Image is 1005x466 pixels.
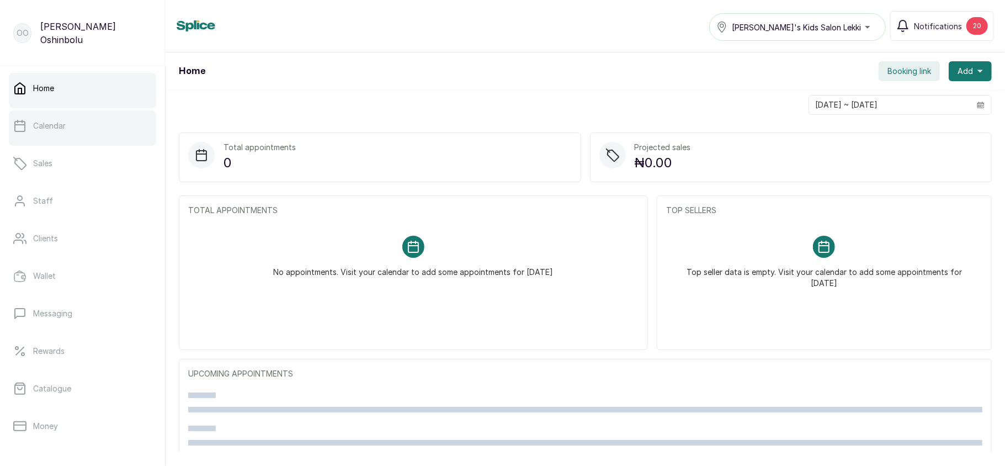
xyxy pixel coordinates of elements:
[188,368,982,379] p: UPCOMING APPOINTMENTS
[9,336,156,367] a: Rewards
[33,195,53,206] p: Staff
[9,110,156,141] a: Calendar
[9,148,156,179] a: Sales
[33,120,66,131] p: Calendar
[33,421,58,432] p: Money
[732,22,861,33] span: [PERSON_NAME]'s Kids Salon Lekki
[17,28,29,39] p: OO
[9,298,156,329] a: Messaging
[224,142,296,153] p: Total appointments
[887,66,931,77] span: Booking link
[890,11,994,41] button: Notifications20
[879,61,940,81] button: Booking link
[809,96,970,114] input: Select date
[9,73,156,104] a: Home
[9,223,156,254] a: Clients
[9,261,156,292] a: Wallet
[179,65,205,78] h1: Home
[33,383,71,394] p: Catalogue
[9,411,156,442] a: Money
[966,17,988,35] div: 20
[9,373,156,404] a: Catalogue
[33,308,72,319] p: Messaging
[666,205,982,216] p: TOP SELLERS
[958,66,973,77] span: Add
[273,258,553,278] p: No appointments. Visit your calendar to add some appointments for [DATE]
[188,205,639,216] p: TOTAL APPOINTMENTS
[977,101,985,109] svg: calendar
[224,153,296,173] p: 0
[33,158,52,169] p: Sales
[33,233,58,244] p: Clients
[635,142,691,153] p: Projected sales
[9,186,156,216] a: Staff
[33,346,65,357] p: Rewards
[914,20,962,32] span: Notifications
[33,271,56,282] p: Wallet
[679,258,969,289] p: Top seller data is empty. Visit your calendar to add some appointments for [DATE]
[33,83,54,94] p: Home
[40,20,152,46] p: [PERSON_NAME] Oshinbolu
[709,13,886,41] button: [PERSON_NAME]'s Kids Salon Lekki
[635,153,691,173] p: ₦0.00
[949,61,992,81] button: Add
